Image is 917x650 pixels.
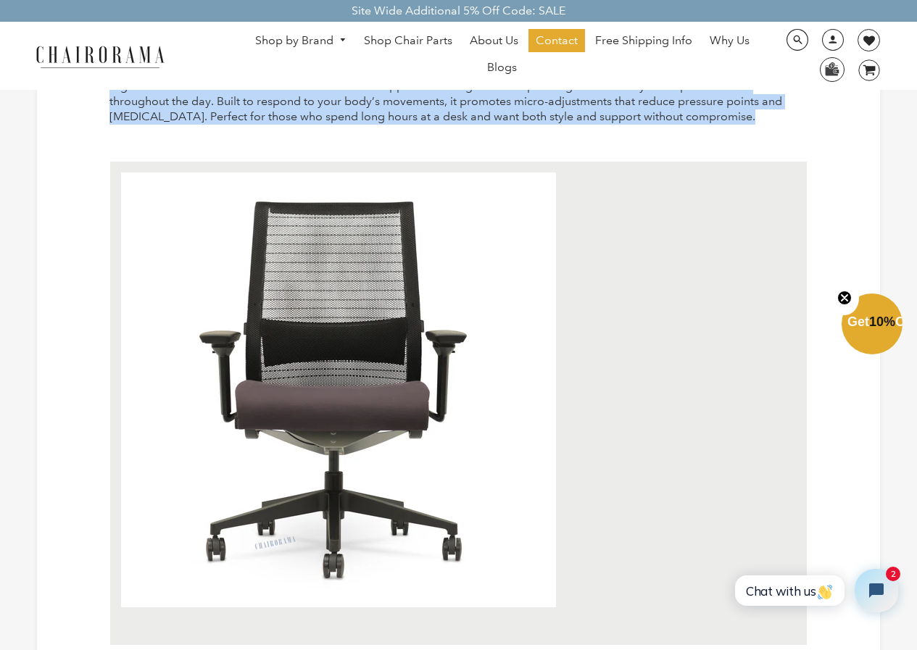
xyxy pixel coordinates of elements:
a: Free Shipping Info [588,29,700,52]
button: Close teaser [830,282,859,315]
a: Shop by Brand [248,30,354,52]
a: Blogs [480,56,524,79]
span: 10% [869,314,895,329]
a: Contact [528,29,585,52]
a: Shop Chair Parts [357,29,460,52]
nav: DesktopNavigation [234,29,771,83]
span: Get Off [847,314,914,329]
span: The Think Chair (Renewed) | Purple stands out as a modern solution for back pain, combining sleek... [109,64,782,122]
span: Contact [536,33,578,49]
img: chairorama [28,43,173,69]
span: About Us [470,33,518,49]
iframe: Tidio Chat [719,557,910,625]
a: About Us [462,29,526,52]
span: Free Shipping Info [595,33,692,49]
img: WhatsApp_Image_2024-07-12_at_16.23.01.webp [821,58,843,80]
img: AD_4nXd6RGZC7ZOcRAijEuzFDYjFKNmbF0FilQUynQdy3xA-ukkfxluND4knmcta14pqTRP01n42P9NTh7aw8-eWY_QiYSjkq... [121,172,556,607]
span: Blogs [487,60,517,75]
span: Why Us [710,33,750,49]
span: Shop Chair Parts [364,33,452,49]
a: Why Us [702,29,757,52]
div: Get10%OffClose teaser [842,295,903,356]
